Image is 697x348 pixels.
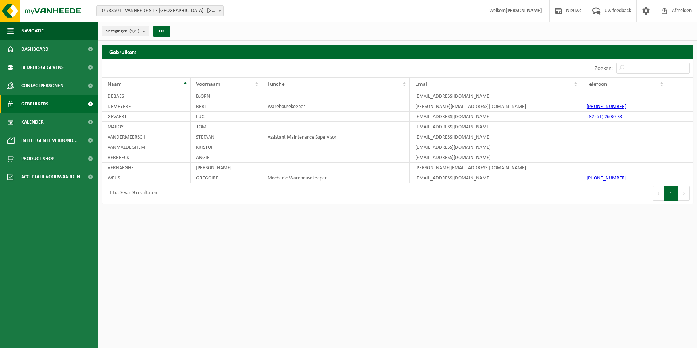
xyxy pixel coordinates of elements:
td: KRISTOF [191,142,262,152]
td: [PERSON_NAME][EMAIL_ADDRESS][DOMAIN_NAME] [410,101,581,112]
td: DEBAES [102,91,191,101]
td: VANMALDEGHEM [102,142,191,152]
td: [EMAIL_ADDRESS][DOMAIN_NAME] [410,91,581,101]
td: VANDERMEERSCH [102,132,191,142]
td: ANGIE [191,152,262,163]
span: Acceptatievoorwaarden [21,168,80,186]
td: [PERSON_NAME][EMAIL_ADDRESS][DOMAIN_NAME] [410,163,581,173]
a: +32 (51) 26 30 78 [587,114,622,120]
button: Next [678,186,690,201]
td: STEFAAN [191,132,262,142]
td: Assistant Maintenance Supervisor [262,132,410,142]
td: LUC [191,112,262,122]
span: Kalender [21,113,44,131]
span: Gebruikers [21,95,48,113]
span: Naam [108,81,122,87]
a: [PHONE_NUMBER] [587,175,626,181]
td: GREGOIRE [191,173,262,183]
td: [EMAIL_ADDRESS][DOMAIN_NAME] [410,132,581,142]
span: Functie [268,81,285,87]
label: Zoeken: [595,66,613,71]
td: DEMEYERE [102,101,191,112]
td: GEVAERT [102,112,191,122]
span: Voornaam [196,81,221,87]
span: 10-788501 - VANHEEDE SITE RUMBEKE - RUMBEKE [97,6,223,16]
button: Vestigingen(9/9) [102,26,149,36]
h2: Gebruikers [102,45,693,59]
td: MAROY [102,122,191,132]
strong: [PERSON_NAME] [506,8,542,13]
td: VERHAEGHE [102,163,191,173]
span: 10-788501 - VANHEEDE SITE RUMBEKE - RUMBEKE [96,5,224,16]
td: [EMAIL_ADDRESS][DOMAIN_NAME] [410,152,581,163]
a: [PHONE_NUMBER] [587,104,626,109]
div: 1 tot 9 van 9 resultaten [106,187,157,200]
span: Product Shop [21,150,54,168]
button: OK [153,26,170,37]
td: [EMAIL_ADDRESS][DOMAIN_NAME] [410,173,581,183]
td: [EMAIL_ADDRESS][DOMAIN_NAME] [410,142,581,152]
td: [EMAIL_ADDRESS][DOMAIN_NAME] [410,122,581,132]
span: Dashboard [21,40,48,58]
span: Email [415,81,429,87]
span: Vestigingen [106,26,139,37]
span: Contactpersonen [21,77,63,95]
td: WEUS [102,173,191,183]
td: BJORN [191,91,262,101]
td: [EMAIL_ADDRESS][DOMAIN_NAME] [410,112,581,122]
td: Mechanic-Warehousekeeper [262,173,410,183]
span: Navigatie [21,22,44,40]
button: Previous [653,186,664,201]
td: VERBEECK [102,152,191,163]
button: 1 [664,186,678,201]
span: Bedrijfsgegevens [21,58,64,77]
count: (9/9) [129,29,139,34]
span: Telefoon [587,81,607,87]
td: BERT [191,101,262,112]
td: Warehousekeeper [262,101,410,112]
span: Intelligente verbond... [21,131,78,150]
td: TOM [191,122,262,132]
td: [PERSON_NAME] [191,163,262,173]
